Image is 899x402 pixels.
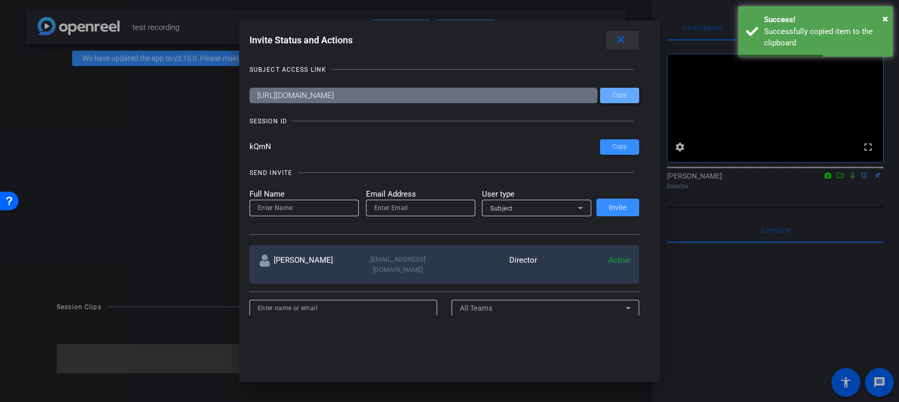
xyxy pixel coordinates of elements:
input: Enter Name [258,202,351,214]
button: Copy [600,88,639,103]
openreel-title-line: SEND INVITE [249,168,640,178]
span: Subject [490,205,513,212]
div: [PERSON_NAME] [259,254,352,275]
span: Copy [612,143,627,151]
input: Enter Email [374,202,467,214]
div: Director [444,254,537,275]
div: Successfully copied item to the clipboard [764,26,885,49]
openreel-title-line: SESSION ID [249,116,640,126]
mat-label: Email Address [366,188,475,200]
div: SESSION ID [249,116,287,126]
mat-icon: close [614,34,627,46]
input: Enter name or email [258,302,429,314]
div: Invite Status and Actions [249,31,640,50]
openreel-title-line: SUBJECT ACCESS LINK [249,65,640,75]
button: Close [883,11,888,26]
div: [EMAIL_ADDRESS][DOMAIN_NAME] [352,254,444,275]
button: Copy [600,139,639,155]
div: Success! [764,14,885,26]
mat-label: User type [482,188,591,200]
div: SEND INVITE [249,168,292,178]
span: All Teams [460,304,493,312]
span: Active [608,255,630,265]
mat-label: Full Name [249,188,359,200]
div: SUBJECT ACCESS LINK [249,65,326,75]
span: Copy [612,91,627,99]
span: × [883,12,888,25]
